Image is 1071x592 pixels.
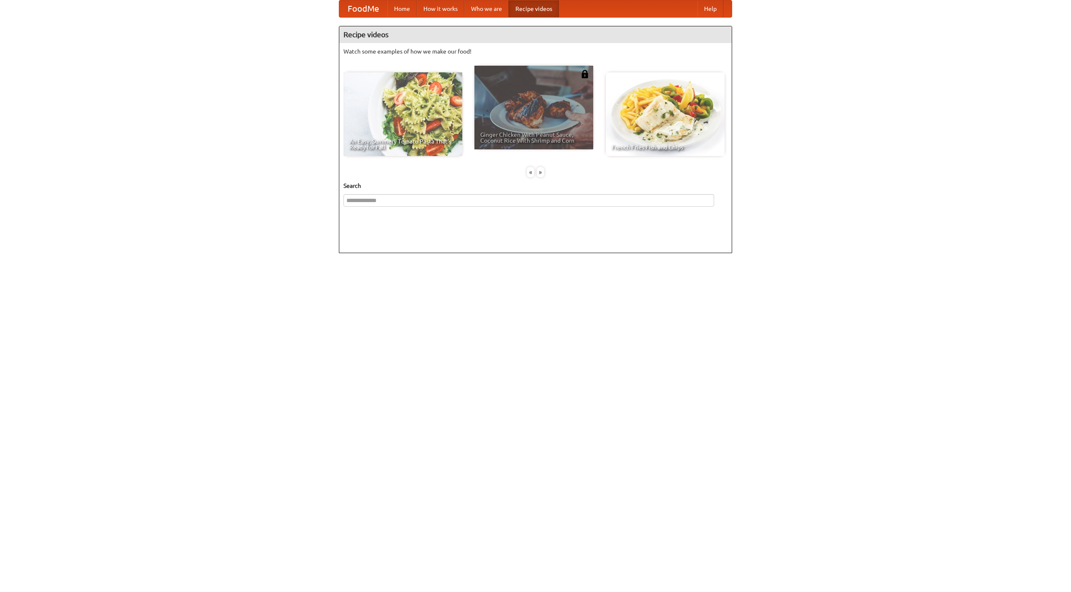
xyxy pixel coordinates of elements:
[509,0,559,17] a: Recipe videos
[417,0,464,17] a: How it works
[697,0,723,17] a: Help
[339,26,732,43] h4: Recipe videos
[343,182,728,190] h5: Search
[343,47,728,56] p: Watch some examples of how we make our food!
[339,0,387,17] a: FoodMe
[581,70,589,78] img: 483408.png
[387,0,417,17] a: Home
[527,167,534,177] div: «
[612,144,719,150] span: French Fries Fish and Chips
[537,167,544,177] div: »
[343,72,462,156] a: An Easy, Summery Tomato Pasta That's Ready for Fall
[349,138,456,150] span: An Easy, Summery Tomato Pasta That's Ready for Fall
[464,0,509,17] a: Who we are
[606,72,725,156] a: French Fries Fish and Chips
